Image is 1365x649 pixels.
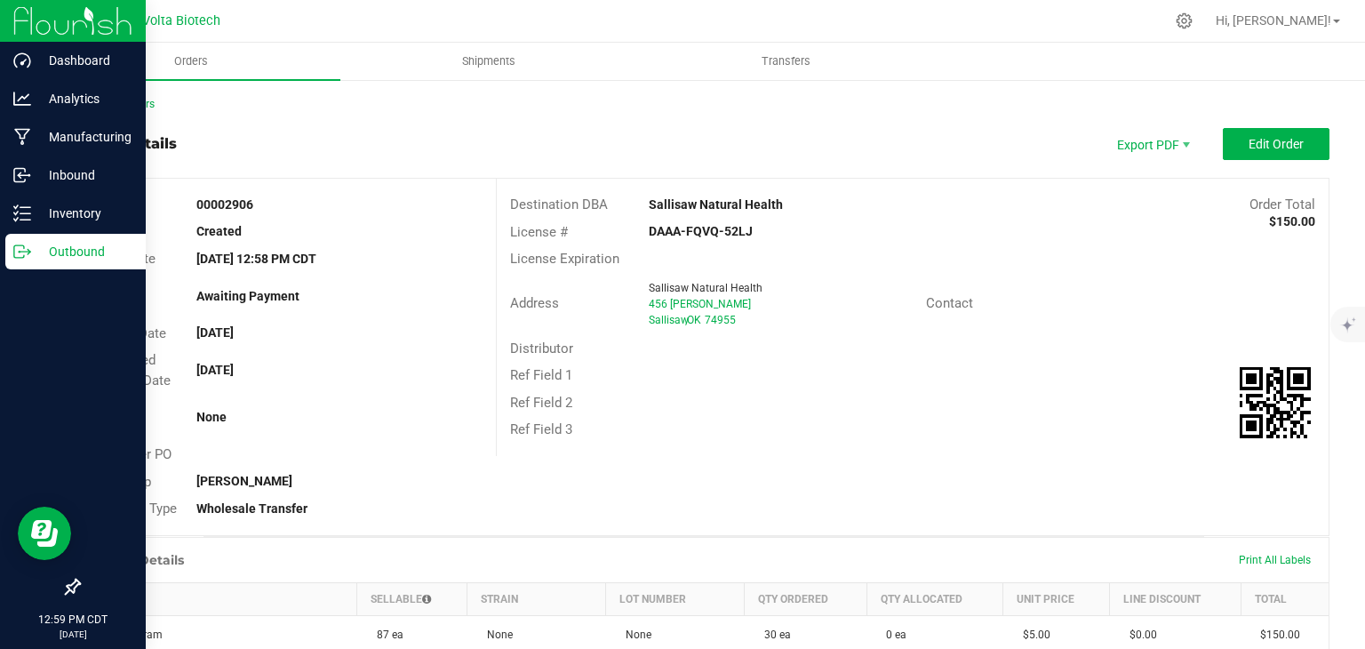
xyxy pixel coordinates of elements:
p: Inventory [31,203,138,224]
p: Analytics [31,88,138,109]
th: Line Discount [1110,582,1241,615]
span: $5.00 [1014,629,1050,641]
inline-svg: Inventory [13,204,31,222]
strong: Wholesale Transfer [196,501,307,516]
span: None [478,629,513,641]
strong: Awaiting Payment [196,289,299,303]
span: Ref Field 3 [510,421,572,437]
span: , [685,314,687,326]
span: Shipments [438,53,539,69]
span: Orders [150,53,232,69]
strong: [DATE] [196,363,234,377]
span: 0 ea [877,629,906,641]
inline-svg: Manufacturing [13,128,31,146]
span: Hi, [PERSON_NAME]! [1216,13,1331,28]
span: License Expiration [510,251,619,267]
p: Inbound [31,164,138,186]
strong: $150.00 [1269,214,1315,228]
div: Manage settings [1173,12,1195,29]
strong: [PERSON_NAME] [196,474,292,488]
th: Qty Ordered [745,582,866,615]
p: Manufacturing [31,126,138,148]
span: Volta Biotech [142,13,220,28]
a: Transfers [638,43,936,80]
span: Distributor [510,341,573,357]
span: $150.00 [1251,629,1300,641]
inline-svg: Dashboard [13,52,31,69]
a: Shipments [340,43,638,80]
strong: Created [196,224,242,238]
span: None [617,629,651,641]
p: Dashboard [31,50,138,71]
th: Lot Number [606,582,745,615]
span: Edit Order [1249,137,1304,151]
span: Ref Field 1 [510,367,572,383]
span: Ref Field 2 [510,395,572,411]
span: Address [510,295,559,311]
th: Unit Price [1003,582,1110,615]
iframe: Resource center [18,507,71,560]
button: Edit Order [1223,128,1329,160]
span: 456 [PERSON_NAME] [649,298,751,310]
inline-svg: Analytics [13,90,31,108]
span: Contact [926,295,973,311]
img: Scan me! [1240,367,1311,438]
span: 30 ea [755,629,791,641]
th: Sellable [357,582,467,615]
span: 87 ea [368,629,403,641]
a: Orders [43,43,340,80]
span: Sallisaw Natural Health [649,282,762,294]
inline-svg: Outbound [13,243,31,260]
th: Total [1241,582,1329,615]
p: Outbound [31,241,138,262]
th: Strain [467,582,606,615]
strong: 00002906 [196,197,253,212]
inline-svg: Inbound [13,166,31,184]
span: Sallisaw [649,314,689,326]
span: Destination DBA [510,196,608,212]
span: 74955 [705,314,736,326]
span: Order Total [1249,196,1315,212]
span: License # [510,224,568,240]
strong: None [196,410,227,424]
th: Qty Allocated [866,582,1003,615]
span: OK [687,314,701,326]
th: Item [80,582,357,615]
p: [DATE] [8,628,138,641]
span: $0.00 [1121,629,1157,641]
qrcode: 00002906 [1240,367,1311,438]
strong: Sallisaw Natural Health [649,197,783,212]
span: Print All Labels [1239,554,1311,566]
span: Transfers [738,53,834,69]
p: 12:59 PM CDT [8,612,138,628]
strong: [DATE] 12:58 PM CDT [196,252,316,266]
strong: DAAA-FQVQ-52LJ [649,224,753,238]
strong: [DATE] [196,325,234,340]
li: Export PDF [1098,128,1205,160]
